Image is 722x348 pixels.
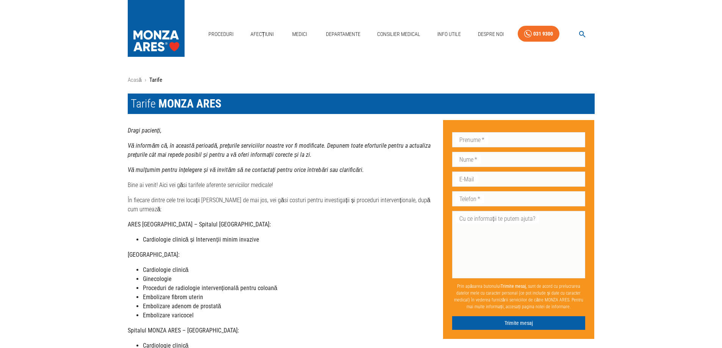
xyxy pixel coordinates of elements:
[128,221,271,228] strong: ARES [GEOGRAPHIC_DATA] – Spitalul [GEOGRAPHIC_DATA]:
[128,251,180,258] strong: [GEOGRAPHIC_DATA]:
[143,284,277,292] strong: Proceduri de radiologie intervențională pentru coloană
[452,280,586,313] p: Prin apăsarea butonului , sunt de acord cu prelucrarea datelor mele cu caracter personal (ce pot ...
[288,27,312,42] a: Medici
[128,76,142,83] a: Acasă
[205,27,236,42] a: Proceduri
[128,76,595,84] nav: breadcrumb
[533,29,553,39] div: 031 9300
[128,181,437,190] p: Bine ai venit! Aici vei găsi tarifele aferente serviciilor medicale!
[128,94,595,114] h1: Tarife
[145,76,146,84] li: ›
[452,316,586,330] button: Trimite mesaj
[143,266,189,273] strong: Cardiologie clinică
[247,27,277,42] a: Afecțiuni
[149,76,162,84] p: Tarife
[128,142,431,158] strong: Vă informăm că, în această perioadă, prețurile serviciilor noastre vor fi modificate. Depunem toa...
[128,127,161,134] strong: Dragi pacienți,
[128,327,239,334] strong: Spitalul MONZA ARES – [GEOGRAPHIC_DATA]:
[323,27,363,42] a: Departamente
[434,27,464,42] a: Info Utile
[518,26,559,42] a: 031 9300
[143,236,259,243] strong: Cardiologie clinică și Intervenții minim invazive
[158,97,221,110] span: MONZA ARES
[143,303,221,310] strong: Embolizare adenom de prostată
[128,196,437,214] p: În fiecare dintre cele trei locații [PERSON_NAME] de mai jos, vei găsi costuri pentru investigați...
[143,312,194,319] strong: Embolizare varicocel
[128,166,364,173] strong: Vă mulțumim pentru înțelegere și vă invităm să ne contactați pentru orice întrebări sau clarificări.
[501,284,526,289] b: Trimite mesaj
[475,27,507,42] a: Despre Noi
[143,275,172,282] strong: Ginecologie
[143,293,203,301] strong: Embolizare fibrom uterin
[374,27,423,42] a: Consilier Medical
